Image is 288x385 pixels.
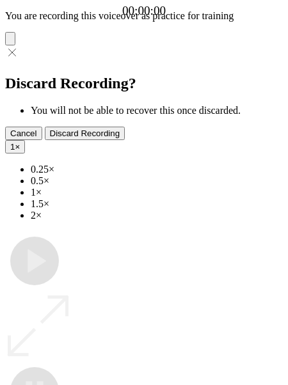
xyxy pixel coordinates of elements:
li: 1× [31,187,283,198]
li: 2× [31,210,283,221]
li: 0.25× [31,164,283,175]
span: 1 [10,142,15,152]
li: 1.5× [31,198,283,210]
button: Cancel [5,127,42,140]
h2: Discard Recording? [5,75,283,92]
p: You are recording this voiceover as practice for training [5,10,283,22]
button: Discard Recording [45,127,125,140]
li: You will not be able to recover this once discarded. [31,105,283,116]
li: 0.5× [31,175,283,187]
a: 00:00:00 [122,4,166,18]
button: 1× [5,140,25,153]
